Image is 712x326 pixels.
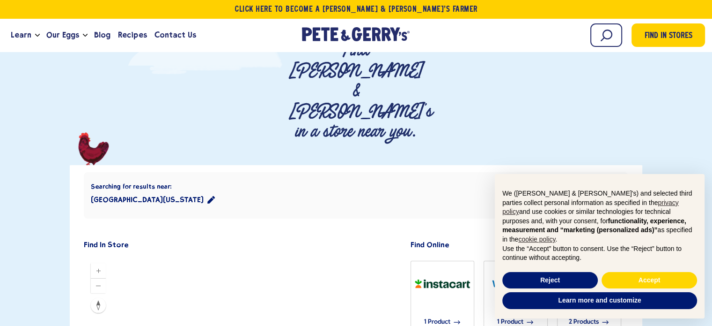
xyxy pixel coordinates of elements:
[83,34,88,37] button: Open the dropdown menu for Our Eggs
[46,29,79,41] span: Our Eggs
[602,272,697,289] button: Accept
[94,29,110,41] span: Blog
[11,29,31,41] span: Learn
[518,235,555,243] a: cookie policy
[43,23,83,48] a: Our Eggs
[502,189,697,244] p: We ([PERSON_NAME] & [PERSON_NAME]'s) and selected third parties collect personal information as s...
[118,29,147,41] span: Recipes
[114,23,150,48] a: Recipes
[7,23,35,48] a: Learn
[502,272,598,289] button: Reject
[151,23,200,48] a: Contact Us
[35,34,40,37] button: Open the dropdown menu for Learn
[90,23,114,48] a: Blog
[502,244,697,263] p: Use the “Accept” button to consent. Use the “Reject” button to continue without accepting.
[502,292,697,309] button: Learn more and customize
[631,23,705,47] a: Find in Stores
[154,29,196,41] span: Contact Us
[645,30,692,43] span: Find in Stores
[590,23,622,47] input: Search
[288,40,423,142] p: Find [PERSON_NAME] & [PERSON_NAME]'s in a store near you.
